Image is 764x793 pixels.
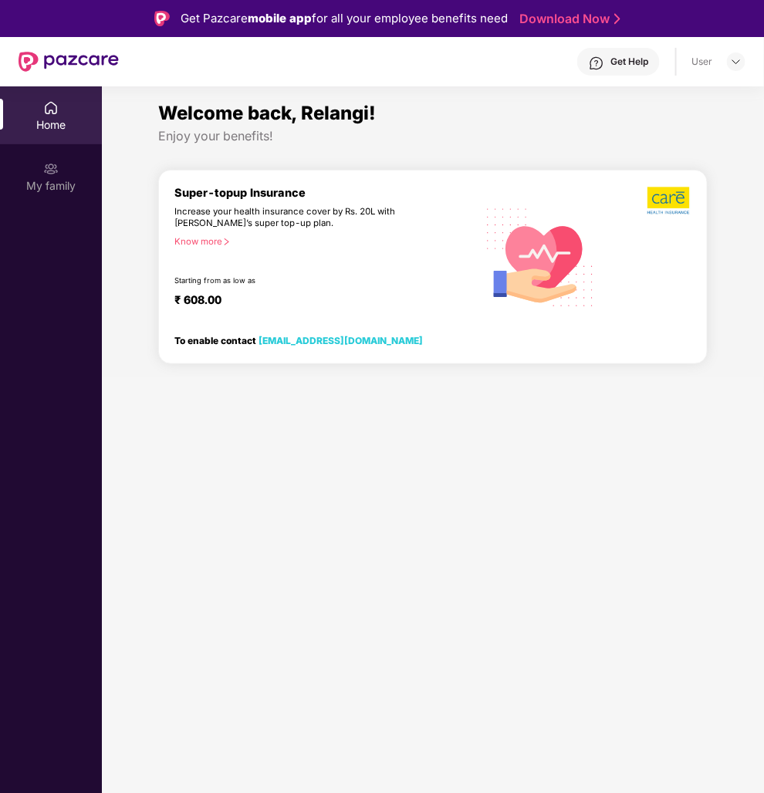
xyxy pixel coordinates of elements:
[614,11,620,27] img: Stroke
[174,293,461,312] div: ₹ 608.00
[519,11,616,27] a: Download Now
[174,186,476,199] div: Super-topup Insurance
[476,191,606,322] img: svg+xml;base64,PHN2ZyB4bWxucz0iaHR0cDovL3d3dy53My5vcmcvMjAwMC9zdmciIHhtbG5zOnhsaW5rPSJodHRwOi8vd3...
[19,52,119,72] img: New Pazcare Logo
[589,56,604,71] img: svg+xml;base64,PHN2ZyBpZD0iSGVscC0zMngzMiIgeG1sbnM9Imh0dHA6Ly93d3cudzMub3JnLzIwMDAvc3ZnIiB3aWR0aD...
[259,335,423,346] a: [EMAIL_ADDRESS][DOMAIN_NAME]
[647,186,691,215] img: b5dec4f62d2307b9de63beb79f102df3.png
[158,102,376,124] span: Welcome back, Relangi!
[181,9,508,28] div: Get Pazcare for all your employee benefits need
[174,335,423,346] div: To enable contact
[174,276,411,287] div: Starting from as low as
[154,11,170,26] img: Logo
[158,128,708,144] div: Enjoy your benefits!
[43,161,59,177] img: svg+xml;base64,PHN2ZyB3aWR0aD0iMjAiIGhlaWdodD0iMjAiIHZpZXdCb3g9IjAgMCAyMCAyMCIgZmlsbD0ibm9uZSIgeG...
[248,11,312,25] strong: mobile app
[692,56,713,68] div: User
[222,238,231,246] span: right
[174,236,467,247] div: Know more
[174,206,410,230] div: Increase your health insurance cover by Rs. 20L with [PERSON_NAME]’s super top-up plan.
[730,56,742,68] img: svg+xml;base64,PHN2ZyBpZD0iRHJvcGRvd24tMzJ4MzIiIHhtbG5zPSJodHRwOi8vd3d3LnczLm9yZy8yMDAwL3N2ZyIgd2...
[43,100,59,116] img: svg+xml;base64,PHN2ZyBpZD0iSG9tZSIgeG1sbnM9Imh0dHA6Ly93d3cudzMub3JnLzIwMDAvc3ZnIiB3aWR0aD0iMjAiIG...
[610,56,648,68] div: Get Help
